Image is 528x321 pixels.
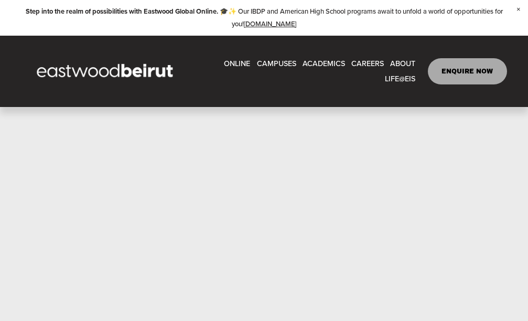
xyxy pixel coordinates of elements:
[303,56,345,71] a: folder dropdown
[257,56,296,71] a: folder dropdown
[385,72,415,85] span: LIFE@EIS
[224,56,250,71] a: ONLINE
[385,71,415,87] a: folder dropdown
[303,57,345,70] span: ACADEMICS
[390,56,415,71] a: folder dropdown
[21,45,192,98] img: EastwoodIS Global Site
[351,56,384,71] a: CAREERS
[428,58,507,84] a: ENQUIRE NOW
[244,19,296,28] a: [DOMAIN_NAME]
[257,57,296,70] span: CAMPUSES
[390,57,415,70] span: ABOUT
